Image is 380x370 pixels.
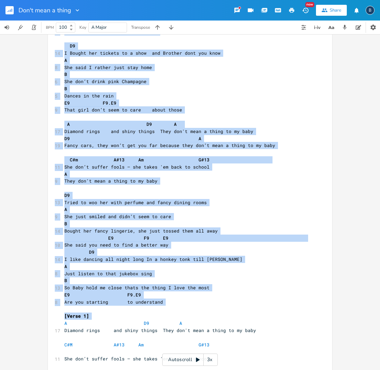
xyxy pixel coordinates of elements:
span: D9 [144,320,149,326]
span: Diamond rings and shiny things They don't mean a thing to my baby [64,327,256,333]
span: Fancy cars, they won’t get you far because they don’t mean a thing to my baby [64,142,275,148]
span: A [64,171,67,177]
span: Are you starting to understand [64,299,163,305]
span: She don’t drink pink Champagne [64,78,147,84]
span: They don’t mean a thing to my baby [64,29,157,35]
span: C#m [70,157,78,163]
span: E9 [136,292,141,298]
div: Key [79,25,86,29]
button: B [366,2,375,18]
span: F9 [144,235,149,241]
span: I Bought her tickets to a show and Brother dont you know [64,50,220,56]
span: D9 [70,43,75,49]
span: A [67,121,70,127]
span: C#M [64,342,73,348]
span: Don't mean a thing [18,7,71,13]
span: D9 [147,121,152,127]
div: Autoscroll [162,354,218,366]
span: Just listen to that jukebox sing [64,270,152,277]
span: G#13 [199,157,210,163]
span: A Major [91,24,107,30]
span: She don’t suffer fools — she takes 'em back to school [64,356,210,362]
span: Am [138,342,144,348]
span: She don’t suffer fools — she takes 'em back to school [64,164,210,170]
div: Transpose [131,25,150,29]
span: A [174,121,177,127]
span: D9 [89,249,94,255]
button: Share [316,5,347,16]
button: New [299,4,312,16]
span: They don't mean a thing to my baby [64,178,157,184]
span: A [64,57,67,63]
span: D9 [64,192,70,198]
span: Bought her fancy lingerie, she just tossed them all away [64,228,218,234]
span: B [64,221,67,227]
span: She said I rather just stay home [64,64,152,70]
span: A [64,206,67,212]
span: D9 [64,135,70,142]
span: B [64,85,67,92]
span: Diamond rings and shiny things They don't mean a thing to my baby [64,128,253,134]
span: Tried to woo her with perfume and fancy dining rooms [64,199,207,206]
span: Am [138,157,144,163]
span: E9 [64,100,70,106]
div: 3x [204,354,216,366]
span: A [64,263,67,269]
span: F9 [103,100,108,106]
span: A [64,320,67,326]
span: E9 [64,292,70,298]
span: Dances in the rain [64,93,114,99]
span: She just smiled and didn’t seem to care [64,213,171,220]
span: . [64,292,141,298]
span: B [64,71,67,77]
span: B [64,277,67,283]
span: . [64,100,116,106]
span: That girl don’t seem to care about those [64,107,182,113]
span: A#13 [114,342,125,348]
span: I like dancing all night long In a honkey tonk till [PERSON_NAME] [64,256,242,262]
span: [Verse 1] [64,313,89,319]
span: A [199,135,201,142]
span: She said you need to find a better way [64,242,168,248]
span: A#13 [114,157,125,163]
div: boywells [366,6,375,15]
span: E9 [111,100,116,106]
span: E9 [108,235,114,241]
span: G#13 [199,342,210,348]
span: A [179,320,182,326]
div: New [305,2,314,7]
span: So Baby hold me close thats the thing I love the most [64,285,210,291]
div: Share [330,7,341,13]
div: BPM [46,26,54,29]
span: E9 [163,235,168,241]
span: F9 [127,292,133,298]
